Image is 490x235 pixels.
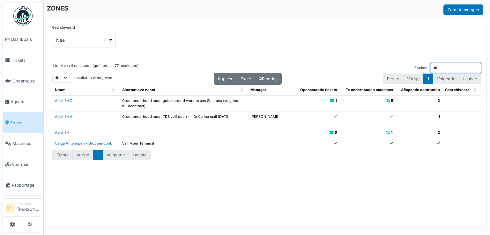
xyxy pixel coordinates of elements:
label: Gearchiveerd [52,25,75,30]
a: Aalst 34 C [55,98,72,103]
div: 1 tot 4 van 4 resultaten (gefilterd uit 77 resultaten) [52,63,138,73]
span: Machines [12,140,41,146]
span: Manager [250,88,266,92]
span: Gearchiveerd [445,88,470,92]
span: Agenda [11,99,41,105]
li: MH [5,203,15,213]
a: Agenda [3,91,43,112]
span: Kopieer [218,76,233,81]
b: 1 [335,98,337,103]
b: 2 [438,98,440,103]
button: 1 [423,74,433,84]
div: Nee [56,37,108,43]
span: Alternatieve naam [122,88,155,92]
b: 2 [438,130,440,135]
span: Openstaande tickets [300,88,337,92]
div: Manager [18,201,41,206]
button: QR codes [255,73,282,85]
span: Te onderhouden machines [346,88,393,92]
a: Dashboard [3,29,43,50]
td: Groenonderhoud moet TDS zelf doen - Info Carina mail [DATE] [120,111,248,127]
a: Zones [3,112,43,133]
span: QR codes [259,76,278,81]
a: Aalst 34 [55,130,69,135]
b: 4 [390,130,393,135]
button: Zone toevoegen [443,4,483,15]
li: [PERSON_NAME] [18,201,41,215]
button: 1 [93,150,103,160]
span: Naam: Activate to sort [112,85,116,95]
a: Machines [3,133,43,154]
span: Onderhoud [12,78,41,84]
td: Groenonderhoud moet gefactureerd worden aan Sostrana (volgens huurcontract) [120,95,248,111]
span: Zones [10,120,41,126]
span: Gearchiveerd: Activate to sort [473,85,477,95]
span: Tickets [12,57,41,63]
span: Dashboard [11,36,41,42]
span: Naam [55,88,65,92]
a: Onderhoud [3,71,43,91]
button: Excel [236,73,255,85]
span: Alternatieve naam: Activate to sort [240,85,244,95]
button: Remove item: 'false' [101,37,108,43]
a: Aalst 34 A [55,114,72,119]
b: 5 [391,98,393,103]
a: Voorraad [3,154,43,174]
span: Voorraad [12,161,41,167]
span: Excel [241,76,251,81]
nav: pagination [52,150,151,160]
a: Carga Antwerpen - Grobbendonk [55,141,112,146]
b: 6 [335,130,337,135]
nav: pagination [383,74,481,84]
p: [PERSON_NAME] [250,114,293,119]
a: Tickets [3,50,43,70]
img: Badge_color-CXgf-gQk.svg [13,6,33,25]
label: Zoeken: [414,65,428,71]
label: resultaten weergeven [74,75,112,81]
a: Rapportage [3,175,43,196]
h6: ZONES [47,4,68,12]
span: Aflopende contracten [401,88,440,92]
span: Rapportage [12,182,41,188]
button: Kopieer [214,73,237,85]
b: 1 [438,114,440,119]
a: MH Manager[PERSON_NAME] [5,201,41,217]
td: Van Moer Terminal [120,138,248,149]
